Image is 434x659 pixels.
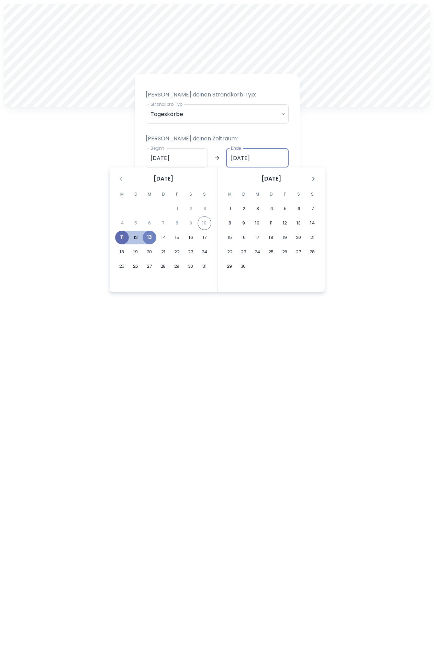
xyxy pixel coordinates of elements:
[292,202,306,216] button: 6
[292,231,305,244] button: 20
[279,187,291,201] span: Freitag
[278,202,292,216] button: 5
[143,187,156,201] span: Mittwoch
[146,91,289,99] p: [PERSON_NAME] deinen Strandkorb Typ:
[184,245,198,259] button: 23
[129,259,143,273] button: 26
[236,259,250,273] button: 30
[170,231,184,244] button: 15
[237,202,251,216] button: 2
[129,245,143,259] button: 19
[223,245,237,259] button: 22
[306,202,320,216] button: 7
[184,231,198,244] button: 16
[278,245,292,259] button: 26
[237,187,250,201] span: Dienstag
[264,231,278,244] button: 18
[251,245,264,259] button: 24
[223,259,236,273] button: 29
[231,145,241,151] label: Ende
[115,259,129,273] button: 25
[151,101,182,107] label: Strandkorb Typ
[251,231,264,244] button: 17
[198,187,211,201] span: Sonntag
[115,245,129,259] button: 18
[237,216,251,230] button: 9
[278,216,292,230] button: 12
[157,231,170,244] button: 14
[308,173,319,185] button: Nächster Monat
[305,231,319,244] button: 21
[292,187,305,201] span: Samstag
[171,187,183,201] span: Freitag
[157,187,169,201] span: Donnerstag
[143,245,156,259] button: 20
[198,245,211,259] button: 24
[261,175,281,183] span: [DATE]
[143,259,156,273] button: 27
[198,231,212,244] button: 17
[226,148,289,167] input: dd.mm.yyyy
[292,245,305,259] button: 27
[223,231,237,244] button: 15
[156,259,170,273] button: 28
[237,245,251,259] button: 23
[156,245,170,259] button: 21
[224,187,236,201] span: Montag
[185,187,197,201] span: Samstag
[251,202,265,216] button: 3
[265,187,277,201] span: Donnerstag
[198,259,211,273] button: 31
[265,202,278,216] button: 4
[184,259,198,273] button: 30
[130,187,142,201] span: Dienstag
[251,216,264,230] button: 10
[237,231,251,244] button: 16
[154,175,173,183] span: [DATE]
[129,231,143,244] button: 12
[115,231,129,244] button: 11
[278,231,292,244] button: 19
[223,202,237,216] button: 1
[305,216,319,230] button: 14
[305,245,319,259] button: 28
[146,104,289,124] div: Tageskörbe
[170,245,184,259] button: 22
[264,245,278,259] button: 25
[143,231,156,244] button: 13
[170,259,184,273] button: 29
[251,187,264,201] span: Mittwoch
[223,216,237,230] button: 8
[292,216,305,230] button: 13
[306,187,319,201] span: Sonntag
[116,187,128,201] span: Montag
[146,135,289,143] p: [PERSON_NAME] deinen Zeitraum:
[264,216,278,230] button: 11
[146,148,208,167] input: dd.mm.yyyy
[151,145,164,151] label: Beginn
